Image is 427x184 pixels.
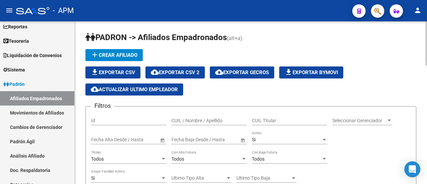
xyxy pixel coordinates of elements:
[91,68,99,76] mat-icon: file_download
[252,137,256,142] span: Si
[215,68,223,76] mat-icon: cloud_download
[145,66,205,78] button: Exportar CSV 2
[121,137,154,143] input: Fecha fin
[239,137,246,144] button: Open calendar
[91,137,115,143] input: Fecha inicio
[285,68,293,76] mat-icon: file_download
[171,156,184,162] span: Todos
[3,80,25,88] span: Padrón
[91,175,95,181] span: Si
[85,33,227,42] span: PADRON -> Afiliados Empadronados
[237,175,291,181] span: Ultimo Tipo Baja
[91,51,99,59] mat-icon: add
[227,35,243,41] span: (alt+a)
[159,137,166,144] button: Open calendar
[332,118,386,124] span: Seleccionar Gerenciador
[91,52,137,58] span: Crear Afiliado
[85,83,183,96] button: Actualizar ultimo Empleador
[151,69,199,75] span: Exportar CSV 2
[91,156,104,162] span: Todos
[3,37,29,45] span: Tesorería
[285,69,338,75] span: Exportar Bymovi
[53,3,74,18] span: - APM
[279,66,343,78] button: Exportar Bymovi
[91,101,114,111] h3: Filtros
[171,137,196,143] input: Fecha inicio
[91,86,178,93] span: Actualizar ultimo Empleador
[201,137,234,143] input: Fecha fin
[3,66,25,73] span: Sistema
[252,156,265,162] span: Todos
[91,85,99,93] mat-icon: cloud_download
[151,68,159,76] mat-icon: cloud_download
[210,66,274,78] button: Exportar GECROS
[404,161,420,177] div: Open Intercom Messenger
[85,49,143,61] button: Crear Afiliado
[85,66,140,78] button: Exportar CSV
[3,23,27,30] span: Reportes
[171,175,226,181] span: Ultimo Tipo Alta
[5,6,13,14] mat-icon: menu
[3,52,62,59] span: Liquidación de Convenios
[414,6,422,14] mat-icon: person
[215,69,269,75] span: Exportar GECROS
[91,69,135,75] span: Exportar CSV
